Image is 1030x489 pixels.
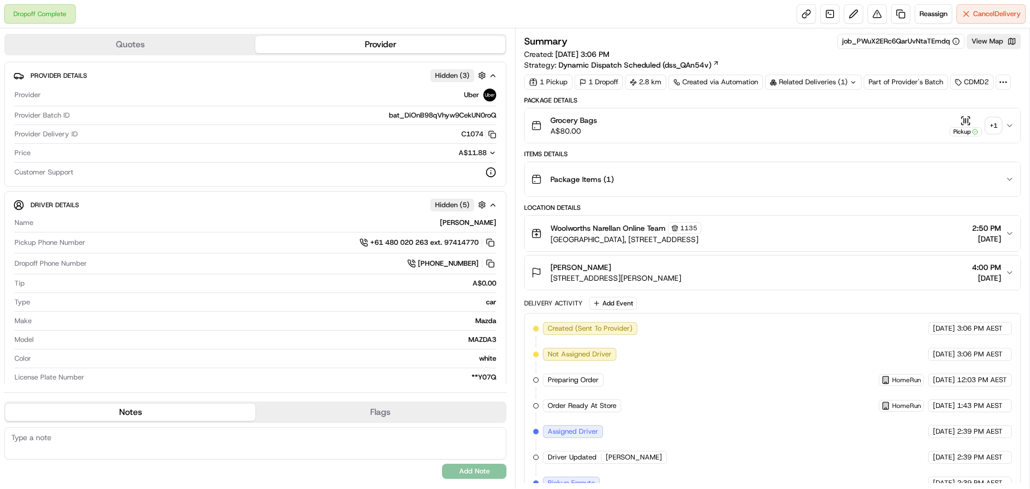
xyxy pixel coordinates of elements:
div: Items Details [524,150,1021,158]
span: Dropoff Phone Number [14,259,87,268]
span: Color [14,354,31,363]
span: Type [14,297,30,307]
button: View Map [967,34,1021,49]
div: Mazda [36,316,496,326]
button: C1074 [461,129,496,139]
button: Woolworths Narellan Online Team1135[GEOGRAPHIC_DATA], [STREET_ADDRESS]2:50 PM[DATE] [525,216,1020,251]
div: 2.8 km [625,75,666,90]
span: Customer Support [14,167,73,177]
div: Package Details [524,96,1021,105]
span: +61 480 020 263 ext. 97414770 [370,238,479,247]
button: Grocery BagsA$80.00Pickup+1 [525,108,1020,143]
span: Uber [464,90,479,100]
img: uber-new-logo.jpeg [483,89,496,101]
span: 2:50 PM [972,223,1001,233]
div: Pickup [950,127,982,136]
span: Name [14,218,33,228]
span: A$80.00 [550,126,597,136]
button: Hidden (5) [430,198,489,211]
span: 1135 [680,224,697,232]
button: job_PWuX2ERc6QarUvNtaTEmdq [842,37,960,46]
span: 12:03 PM AEST [957,375,1007,385]
span: [STREET_ADDRESS][PERSON_NAME] [550,273,681,283]
span: HomeRun [892,402,921,410]
span: Driver Details [31,201,79,209]
div: Strategy: [524,60,719,70]
span: [PERSON_NAME] [550,262,611,273]
span: Provider [14,90,41,100]
button: Pickup+1 [950,115,1001,136]
span: Driver Updated [548,452,597,462]
span: [DATE] [933,375,955,385]
span: 1:43 PM AEST [957,401,1003,411]
span: [PHONE_NUMBER] [418,259,479,268]
span: [DATE] [933,324,955,333]
span: Provider Delivery ID [14,129,78,139]
span: [GEOGRAPHIC_DATA], [STREET_ADDRESS] [550,234,701,245]
a: [PHONE_NUMBER] [407,258,496,269]
button: CancelDelivery [957,4,1026,24]
span: 2:39 PM AEST [957,478,1003,488]
span: Tip [14,279,25,288]
button: Flags [255,404,505,421]
span: bat_DiOnB98qVhyw9CekUN0roQ [389,111,496,120]
span: [DATE] 3:06 PM [555,49,609,59]
span: Woolworths Narellan Online Team [550,223,666,233]
span: Created: [524,49,609,60]
button: Hidden (3) [430,69,489,82]
span: Provider Details [31,71,87,80]
button: Quotes [5,36,255,53]
button: Reassign [915,4,952,24]
button: A$11.88 [402,148,496,158]
span: Not Assigned Driver [548,349,612,359]
span: Hidden ( 5 ) [435,200,469,210]
span: License Plate Number [14,373,84,382]
button: Provider [255,36,505,53]
div: [PERSON_NAME] [38,218,496,228]
span: HomeRun [892,376,921,384]
a: +61 480 020 263 ext. 97414770 [359,237,496,249]
span: Model [14,335,34,345]
button: Driver DetailsHidden (5) [13,196,497,214]
div: MAZDA3 [38,335,496,345]
span: [DATE] [933,401,955,411]
span: Dynamic Dispatch Scheduled (dss_QAn54v) [558,60,711,70]
span: 2:39 PM AEST [957,452,1003,462]
a: Created via Automation [668,75,763,90]
span: [DATE] [972,233,1001,244]
span: Created (Sent To Provider) [548,324,632,333]
span: [DATE] [933,349,955,359]
span: Grocery Bags [550,115,597,126]
button: Pickup [950,115,982,136]
button: Package Items (1) [525,162,1020,196]
span: [PERSON_NAME] [606,452,662,462]
span: 4:00 PM [972,262,1001,273]
span: 2:39 PM AEST [957,427,1003,436]
span: Make [14,316,32,326]
button: [PERSON_NAME][STREET_ADDRESS][PERSON_NAME]4:00 PM[DATE] [525,256,1020,290]
span: Pickup Phone Number [14,238,85,247]
span: Package Items ( 1 ) [550,174,614,185]
span: 3:06 PM AEST [957,349,1003,359]
button: Provider DetailsHidden (3) [13,67,497,84]
div: Related Deliveries (1) [765,75,862,90]
span: Preparing Order [548,375,599,385]
h3: Summary [524,37,568,46]
div: A$0.00 [29,279,496,288]
span: [DATE] [933,427,955,436]
span: Provider Batch ID [14,111,70,120]
span: [DATE] [933,478,955,488]
div: white [35,354,496,363]
span: Price [14,148,31,158]
div: 1 Dropoff [575,75,623,90]
span: [DATE] [972,273,1001,283]
button: Notes [5,404,255,421]
div: Location Details [524,203,1021,212]
div: car [34,297,496,307]
span: Assigned Driver [548,427,598,436]
span: [DATE] [933,452,955,462]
